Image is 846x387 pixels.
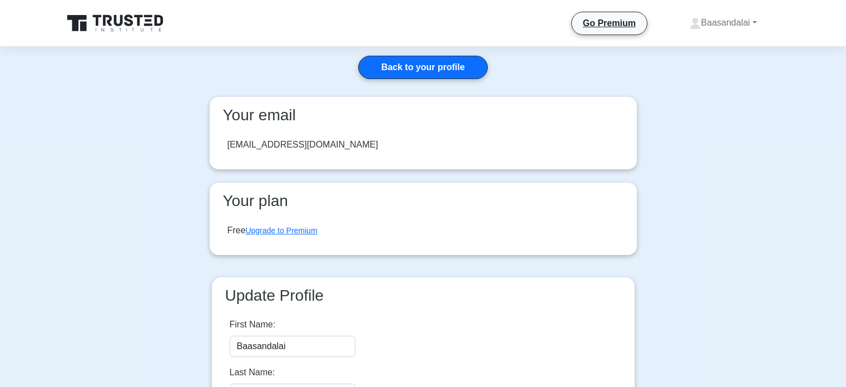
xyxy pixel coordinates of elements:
[221,286,626,305] h3: Update Profile
[230,366,275,379] label: Last Name:
[219,192,628,210] h3: Your plan
[576,16,642,30] a: Go Premium
[227,224,318,237] div: Free
[245,226,317,235] a: Upgrade to Premium
[663,12,783,34] a: Baasandalai
[358,56,487,79] a: Back to your profile
[227,138,378,151] div: [EMAIL_ADDRESS][DOMAIN_NAME]
[219,106,628,125] h3: Your email
[230,318,276,331] label: First Name:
